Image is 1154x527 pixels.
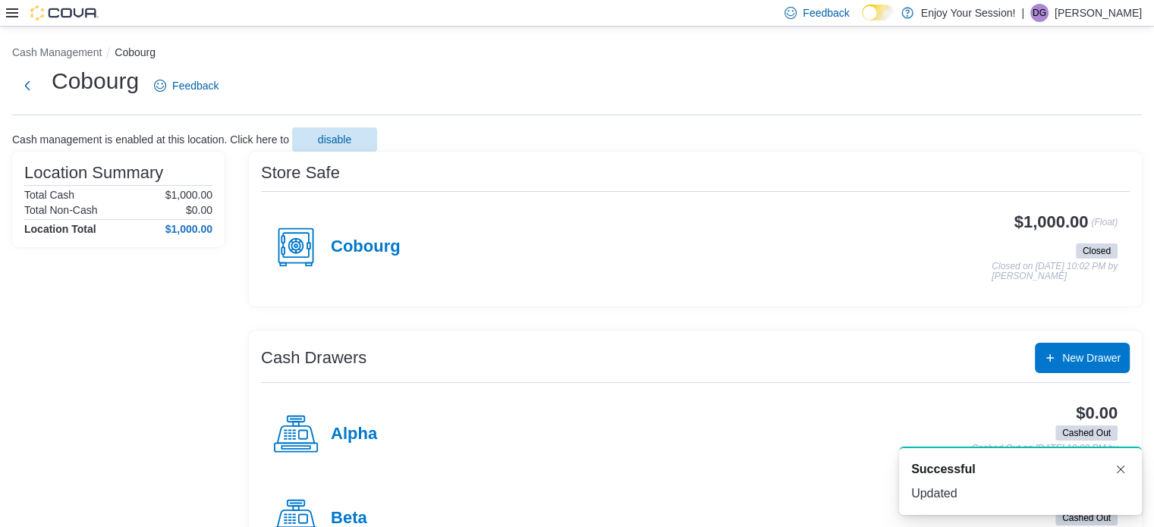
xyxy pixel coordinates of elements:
[1030,4,1049,22] div: Darian Grimes
[24,189,74,201] h6: Total Cash
[921,4,1016,22] p: Enjoy Your Session!
[172,78,219,93] span: Feedback
[1062,426,1111,440] span: Cashed Out
[1033,4,1046,22] span: DG
[803,5,849,20] span: Feedback
[911,485,1130,503] div: Updated
[1112,460,1130,478] button: Dismiss toast
[331,237,401,257] h4: Cobourg
[261,349,366,367] h3: Cash Drawers
[165,223,212,235] h4: $1,000.00
[24,223,96,235] h4: Location Total
[292,127,377,152] button: disable
[1083,244,1111,258] span: Closed
[1076,243,1118,259] span: Closed
[186,204,212,216] p: $0.00
[1062,350,1121,365] span: New Drawer
[261,164,340,182] h3: Store Safe
[318,132,351,147] span: disable
[115,46,156,58] button: Cobourg
[12,71,42,101] button: Next
[30,5,99,20] img: Cova
[12,133,289,146] p: Cash management is enabled at this location. Click here to
[24,204,98,216] h6: Total Non-Cash
[165,189,212,201] p: $1,000.00
[1014,213,1089,231] h3: $1,000.00
[862,5,894,20] input: Dark Mode
[1055,4,1142,22] p: [PERSON_NAME]
[24,164,163,182] h3: Location Summary
[12,45,1142,63] nav: An example of EuiBreadcrumbs
[1035,343,1130,373] button: New Drawer
[911,460,1130,478] div: Notification
[331,425,377,444] h4: Alpha
[1076,404,1118,422] h3: $0.00
[1055,425,1118,441] span: Cashed Out
[1091,213,1118,240] p: (Float)
[12,46,102,58] button: Cash Management
[862,20,863,21] span: Dark Mode
[911,460,975,478] span: Successful
[1021,4,1024,22] p: |
[148,71,225,101] a: Feedback
[52,66,139,96] h1: Cobourg
[992,262,1118,282] p: Closed on [DATE] 10:02 PM by [PERSON_NAME]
